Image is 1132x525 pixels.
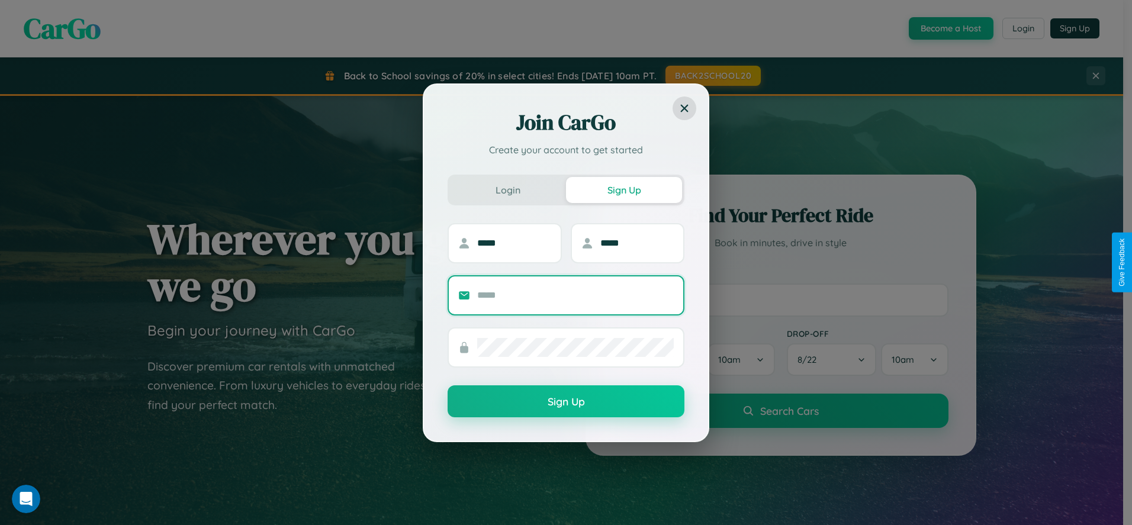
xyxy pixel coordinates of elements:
button: Login [450,177,566,203]
button: Sign Up [448,385,684,417]
button: Sign Up [566,177,682,203]
h2: Join CarGo [448,108,684,137]
p: Create your account to get started [448,143,684,157]
div: Give Feedback [1118,239,1126,286]
iframe: Intercom live chat [12,485,40,513]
